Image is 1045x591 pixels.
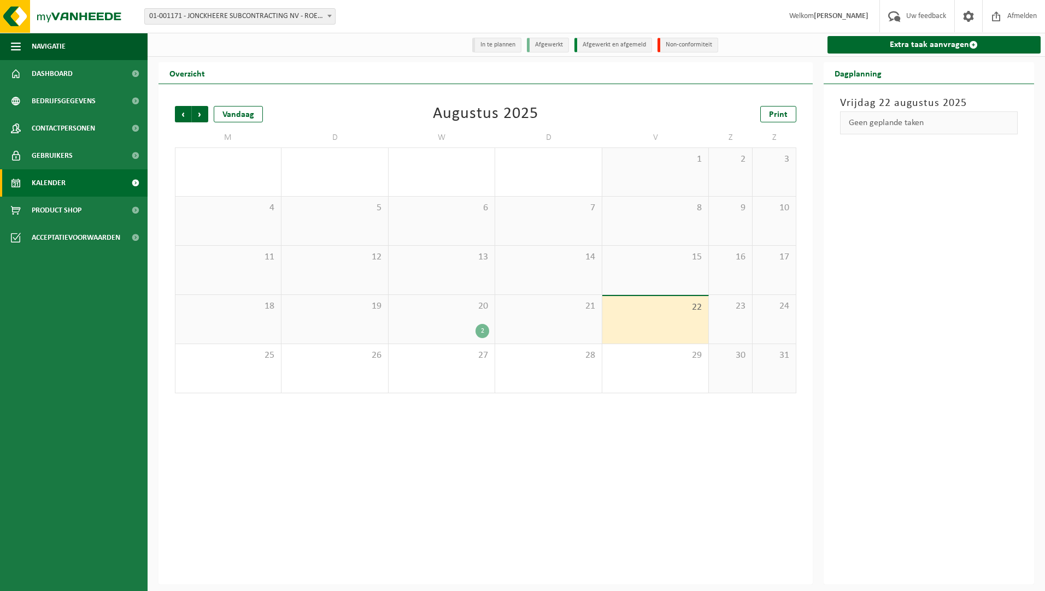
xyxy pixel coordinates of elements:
[394,251,489,263] span: 13
[32,197,81,224] span: Product Shop
[501,350,596,362] span: 28
[32,142,73,169] span: Gebruikers
[608,251,703,263] span: 15
[714,251,747,263] span: 16
[475,324,489,338] div: 2
[32,224,120,251] span: Acceptatievoorwaarden
[287,350,382,362] span: 26
[840,95,1018,111] h3: Vrijdag 22 augustus 2025
[760,106,796,122] a: Print
[608,350,703,362] span: 29
[181,350,275,362] span: 25
[389,128,495,147] td: W
[501,202,596,214] span: 7
[158,62,216,84] h2: Overzicht
[394,350,489,362] span: 27
[175,128,281,147] td: M
[714,153,747,166] span: 2
[175,106,191,122] span: Vorige
[287,251,382,263] span: 12
[32,87,96,115] span: Bedrijfsgegevens
[181,300,275,312] span: 18
[214,106,263,122] div: Vandaag
[608,302,703,314] span: 22
[827,36,1041,54] a: Extra taak aanvragen
[433,106,538,122] div: Augustus 2025
[769,110,788,119] span: Print
[758,153,790,166] span: 3
[281,128,388,147] td: D
[574,38,652,52] li: Afgewerkt en afgemeld
[394,300,489,312] span: 20
[758,300,790,312] span: 24
[145,9,335,24] span: 01-001171 - JONCKHEERE SUBCONTRACTING NV - ROESELARE
[709,128,753,147] td: Z
[287,202,382,214] span: 5
[758,251,790,263] span: 17
[824,62,893,84] h2: Dagplanning
[181,251,275,263] span: 11
[32,60,73,87] span: Dashboard
[527,38,569,52] li: Afgewerkt
[495,128,602,147] td: D
[472,38,521,52] li: In te plannen
[657,38,718,52] li: Non-conformiteit
[608,153,703,166] span: 1
[501,251,596,263] span: 14
[814,12,868,20] strong: [PERSON_NAME]
[144,8,336,25] span: 01-001171 - JONCKHEERE SUBCONTRACTING NV - ROESELARE
[181,202,275,214] span: 4
[714,300,747,312] span: 23
[287,300,382,312] span: 19
[32,33,66,60] span: Navigatie
[192,106,208,122] span: Volgende
[394,202,489,214] span: 6
[840,111,1018,134] div: Geen geplande taken
[714,202,747,214] span: 9
[32,115,95,142] span: Contactpersonen
[758,202,790,214] span: 10
[32,169,66,197] span: Kalender
[714,350,747,362] span: 30
[501,300,596,312] span: 21
[602,128,709,147] td: V
[608,202,703,214] span: 8
[758,350,790,362] span: 31
[753,128,796,147] td: Z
